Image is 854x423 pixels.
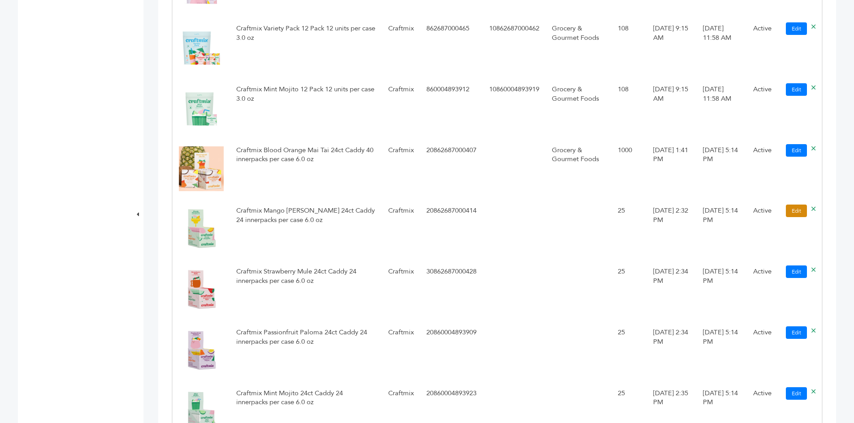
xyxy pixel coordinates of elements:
img: No Image [179,146,224,191]
td: Active [747,18,780,79]
td: 25 [611,200,647,261]
td: [DATE] 11:58 AM [697,18,747,79]
td: Active [747,79,780,140]
td: Grocery & Gourmet Foods [546,140,611,201]
a: Edit [786,265,807,278]
a: Edit [786,83,807,96]
td: 20860004893909 [420,322,483,383]
td: [DATE] 1:41 PM [647,140,697,201]
td: [DATE] 5:14 PM [697,200,747,261]
td: Craftmix Variety Pack 12 Pack 12 units per case 3.0 oz [230,18,382,79]
td: Active [747,261,780,322]
td: Craftmix Mango [PERSON_NAME] 24ct Caddy 24 innerpacks per case 6.0 oz [230,200,382,261]
td: [DATE] 11:58 AM [697,79,747,140]
td: [DATE] 9:15 AM [647,18,697,79]
td: 108 [611,18,647,79]
td: Active [747,140,780,201]
td: Craftmix Blood Orange Mai Tai 24ct Caddy 40 innerpacks per case 6.0 oz [230,140,382,201]
td: Craftmix Strawberry Mule 24ct Caddy 24 innerpacks per case 6.0 oz [230,261,382,322]
td: 25 [611,322,647,383]
td: 30862687000428 [420,261,483,322]
img: No Image [179,25,224,69]
td: Active [747,200,780,261]
td: 25 [611,261,647,322]
td: 20862687000414 [420,200,483,261]
td: Craftmix [382,322,420,383]
td: [DATE] 5:14 PM [697,261,747,322]
td: 862687000465 [420,18,483,79]
td: Grocery & Gourmet Foods [546,18,611,79]
td: [DATE] 2:34 PM [647,261,697,322]
img: No Image [179,85,224,130]
td: Craftmix [382,79,420,140]
td: [DATE] 5:14 PM [697,140,747,201]
td: Craftmix [382,140,420,201]
a: Edit [786,205,807,217]
a: Edit [786,326,807,339]
td: Craftmix Mint Mojito 12 Pack 12 units per case 3.0 oz [230,79,382,140]
a: Edit [786,22,807,35]
td: 860004893912 [420,79,483,140]
img: No Image [179,207,224,252]
td: [DATE] 2:32 PM [647,200,697,261]
td: 10862687000462 [483,18,546,79]
td: [DATE] 5:14 PM [697,322,747,383]
td: 108 [611,79,647,140]
img: No Image [179,268,224,312]
td: 10860004893919 [483,79,546,140]
td: Grocery & Gourmet Foods [546,79,611,140]
a: Edit [786,144,807,157]
td: Craftmix [382,18,420,79]
td: Craftmix Passionfruit Paloma 24ct Caddy 24 innerpacks per case 6.0 oz [230,322,382,383]
td: Active [747,322,780,383]
td: Craftmix [382,261,420,322]
td: [DATE] 2:34 PM [647,322,697,383]
td: [DATE] 9:15 AM [647,79,697,140]
td: 20862687000407 [420,140,483,201]
td: 1000 [611,140,647,201]
img: No Image [179,329,224,373]
a: Edit [786,387,807,400]
td: Craftmix [382,200,420,261]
